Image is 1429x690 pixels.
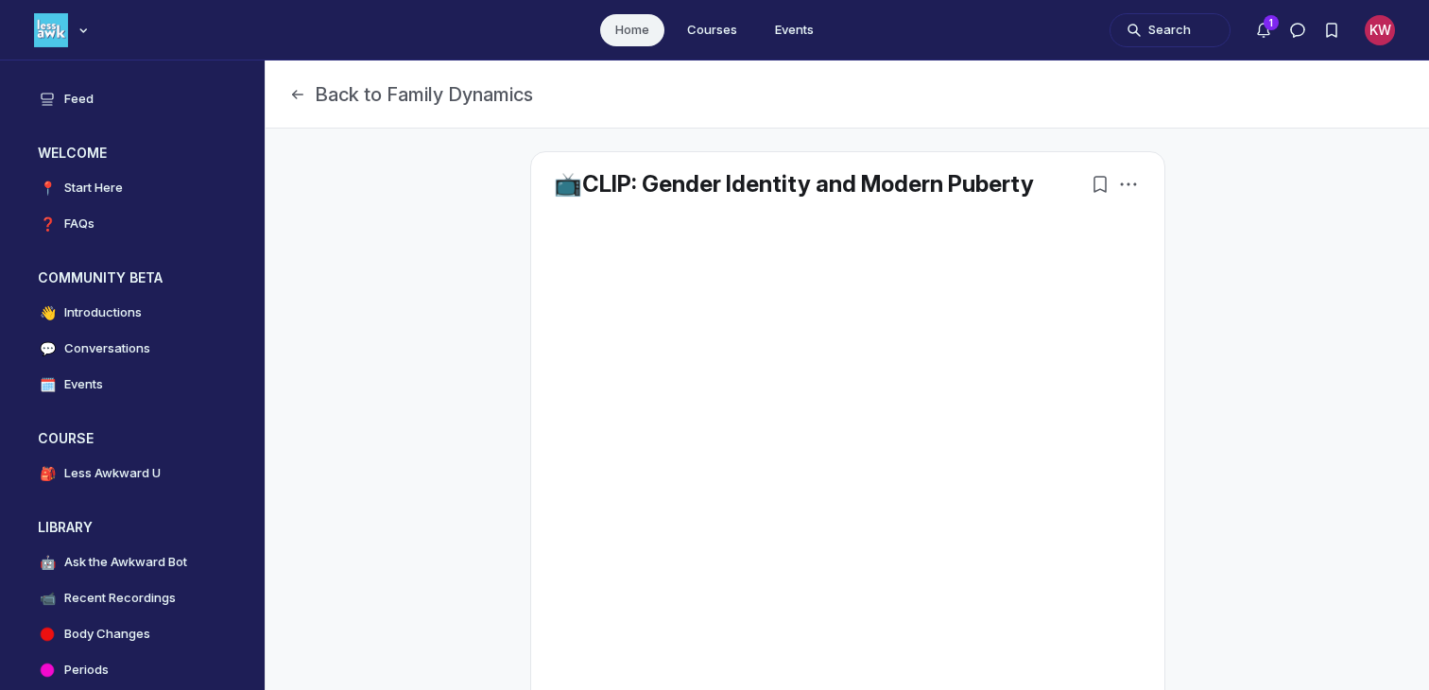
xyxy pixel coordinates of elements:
[23,172,242,204] a: 📍Start Here
[23,369,242,401] a: 🗓️Events
[38,375,57,394] span: 🗓️
[23,263,242,293] button: COMMUNITY BETACollapse space
[64,661,109,680] h4: Periods
[64,339,150,358] h4: Conversations
[64,375,103,394] h4: Events
[23,208,242,240] a: ❓FAQs
[23,618,242,650] a: Body Changes
[23,546,242,578] a: 🤖Ask the Awkward Bot
[1281,13,1315,47] button: Direct messages
[38,429,94,448] h3: COURSE
[266,60,1429,129] header: Page Header
[64,464,161,483] h4: Less Awkward U
[23,512,242,543] button: LIBRARYCollapse space
[38,553,57,572] span: 🤖
[38,518,93,537] h3: LIBRARY
[38,589,57,608] span: 📹
[1247,13,1281,47] button: Notifications
[23,654,242,686] a: Periods
[34,13,68,47] img: Less Awkward Hub logo
[34,11,93,49] button: Less Awkward Hub logo
[23,457,242,490] a: 🎒Less Awkward U
[760,14,829,46] a: Events
[64,215,95,233] h4: FAQs
[64,90,94,109] h4: Feed
[1365,15,1395,45] button: User menu options
[23,138,242,168] button: WELCOMECollapse space
[554,170,1034,198] a: 📺CLIP: Gender Identity and Modern Puberty
[23,333,242,365] a: 💬Conversations
[23,423,242,454] button: COURSECollapse space
[38,303,57,322] span: 👋
[1315,13,1349,47] button: Bookmarks
[64,625,150,644] h4: Body Changes
[38,464,57,483] span: 🎒
[38,339,57,358] span: 💬
[64,179,123,198] h4: Start Here
[600,14,664,46] a: Home
[23,582,242,614] a: 📹Recent Recordings
[64,553,187,572] h4: Ask the Awkward Bot
[38,215,57,233] span: ❓
[288,81,533,108] button: Back to Family Dynamics
[38,268,163,287] h3: COMMUNITY BETA
[64,303,142,322] h4: Introductions
[1115,171,1142,198] button: Post actions
[1087,171,1113,198] button: Bookmarks
[38,144,107,163] h3: WELCOME
[64,589,176,608] h4: Recent Recordings
[38,179,57,198] span: 📍
[23,297,242,329] a: 👋Introductions
[23,83,242,115] a: Feed
[1110,13,1231,47] button: Search
[672,14,752,46] a: Courses
[1365,15,1395,45] div: KW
